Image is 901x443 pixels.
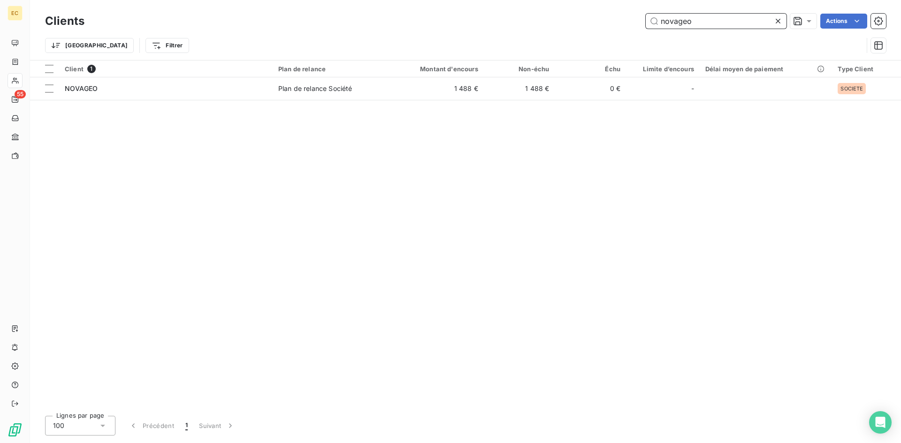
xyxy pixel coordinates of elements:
[45,13,84,30] h3: Clients
[145,38,189,53] button: Filtrer
[278,84,352,93] div: Plan de relance Société
[123,416,180,435] button: Précédent
[691,84,694,93] span: -
[15,90,26,98] span: 55
[489,65,550,73] div: Non-échu
[185,421,188,430] span: 1
[87,65,96,73] span: 1
[869,411,892,434] div: Open Intercom Messenger
[8,6,23,21] div: EC
[394,65,478,73] div: Montant d'encours
[705,65,827,73] div: Délai moyen de paiement
[388,77,483,100] td: 1 488 €
[555,77,626,100] td: 0 €
[560,65,620,73] div: Échu
[838,65,895,73] div: Type Client
[65,65,84,73] span: Client
[278,65,382,73] div: Plan de relance
[646,14,786,29] input: Rechercher
[53,421,64,430] span: 100
[632,65,694,73] div: Limite d’encours
[65,84,98,92] span: NOVAGEO
[45,38,134,53] button: [GEOGRAPHIC_DATA]
[193,416,241,435] button: Suivant
[180,416,193,435] button: 1
[484,77,555,100] td: 1 488 €
[820,14,867,29] button: Actions
[840,86,863,91] span: SOCIETE
[8,422,23,437] img: Logo LeanPay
